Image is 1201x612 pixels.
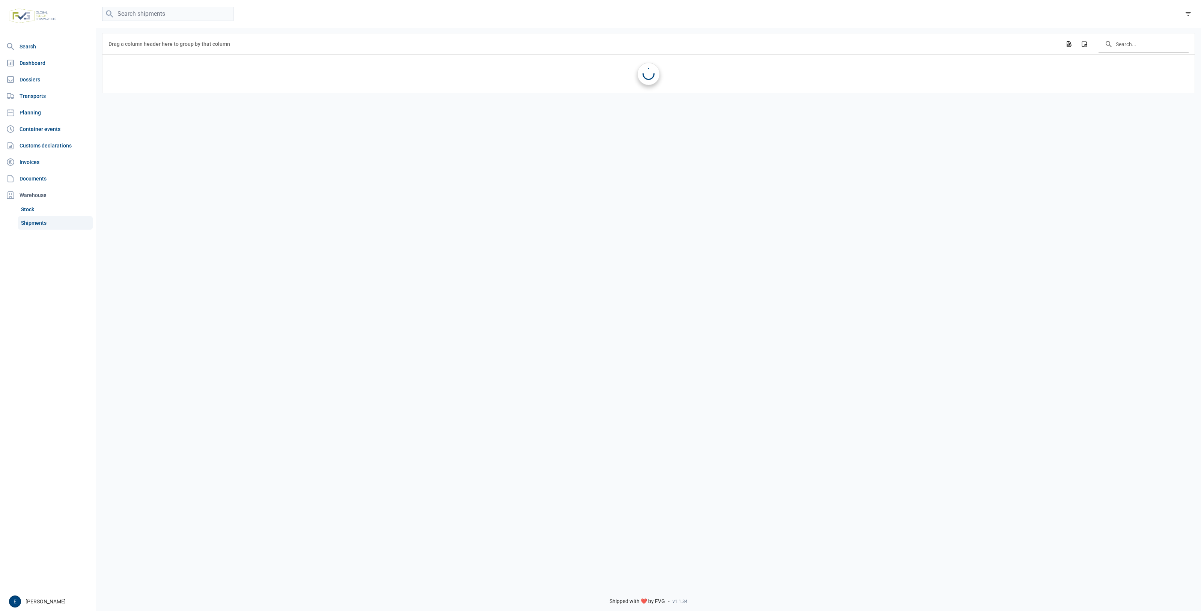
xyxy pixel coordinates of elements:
span: v1.1.34 [673,598,688,604]
div: filter [1181,7,1195,21]
span: - [668,598,670,605]
a: Dossiers [3,72,93,87]
div: Export all data to Excel [1062,37,1076,51]
div: Column Chooser [1078,37,1091,51]
img: FVG - Global freight forwarding [6,6,59,26]
a: Planning [3,105,93,120]
span: Shipped with ❤️ by FVG [610,598,665,605]
input: Search in the data grid [1099,35,1189,53]
a: Shipments [18,216,93,230]
a: Transports [3,89,93,104]
div: Warehouse [3,188,93,203]
div: Loading... [643,68,655,80]
div: [PERSON_NAME] [9,595,91,607]
button: E [9,595,21,607]
div: Data grid toolbar [108,33,1189,54]
input: Search shipments [102,7,233,21]
a: Search [3,39,93,54]
a: Dashboard [3,56,93,71]
a: Documents [3,171,93,186]
a: Stock [18,203,93,216]
a: Customs declarations [3,138,93,153]
a: Invoices [3,155,93,170]
a: Container events [3,122,93,137]
div: Drag a column header here to group by that column [108,38,230,50]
